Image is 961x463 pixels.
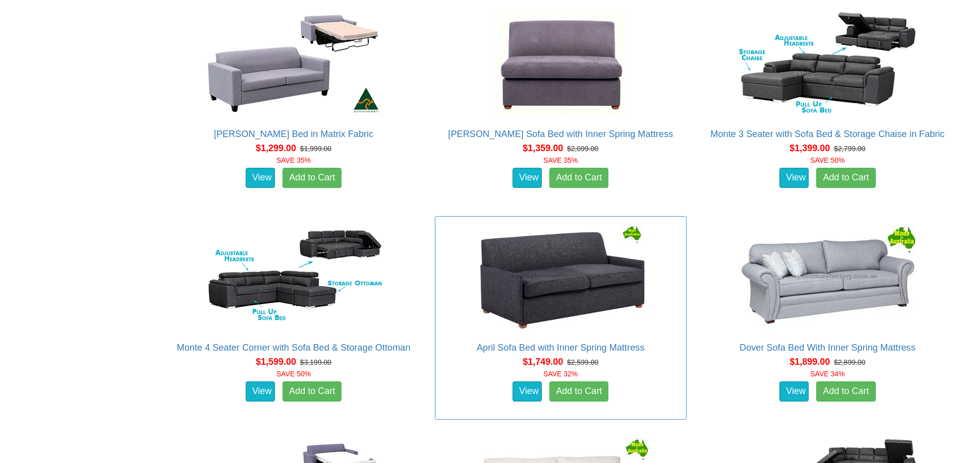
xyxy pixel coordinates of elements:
[282,168,342,188] a: Add to Cart
[549,168,608,188] a: Add to Cart
[567,145,598,153] del: $2,099.00
[789,143,830,153] span: $1,399.00
[737,222,918,333] img: Dover Sofa Bed With Inner Spring Mattress
[246,381,275,402] a: View
[246,168,275,188] a: View
[779,381,809,402] a: View
[282,381,342,402] a: Add to Cart
[816,168,875,188] a: Add to Cart
[276,156,311,164] font: SAVE 35%
[477,343,645,353] a: April Sofa Bed with Inner Spring Mattress
[256,143,296,153] span: $1,299.00
[470,222,651,333] img: April Sofa Bed with Inner Spring Mattress
[523,357,563,367] span: $1,749.00
[203,8,384,119] img: Emily Sofa Bed in Matrix Fabric
[214,129,373,139] a: [PERSON_NAME] Bed in Matrix Fabric
[549,381,608,402] a: Add to Cart
[523,143,563,153] span: $1,359.00
[448,129,673,139] a: [PERSON_NAME] Sofa Bed with Inner Spring Mattress
[816,381,875,402] a: Add to Cart
[203,222,384,333] img: Monte 4 Seater Corner with Sofa Bed & Storage Ottoman
[789,357,830,367] span: $1,899.00
[256,357,296,367] span: $1,599.00
[276,370,311,378] font: SAVE 50%
[710,129,944,139] a: Monte 3 Seater with Sofa Bed & Storage Chaise in Fabric
[810,370,844,378] font: SAVE 34%
[513,168,542,188] a: View
[737,8,918,119] img: Monte 3 Seater with Sofa Bed & Storage Chaise in Fabric
[567,358,598,366] del: $2,599.00
[470,8,651,119] img: Cleo Sofa Bed with Inner Spring Mattress
[543,156,578,164] font: SAVE 35%
[779,168,809,188] a: View
[810,156,844,164] font: SAVE 50%
[513,381,542,402] a: View
[740,343,916,353] a: Dover Sofa Bed With Inner Spring Mattress
[300,358,331,366] del: $3,199.00
[543,370,578,378] font: SAVE 32%
[300,145,331,153] del: $1,999.00
[177,343,411,353] a: Monte 4 Seater Corner with Sofa Bed & Storage Ottoman
[834,145,865,153] del: $2,799.00
[834,358,865,366] del: $2,899.00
